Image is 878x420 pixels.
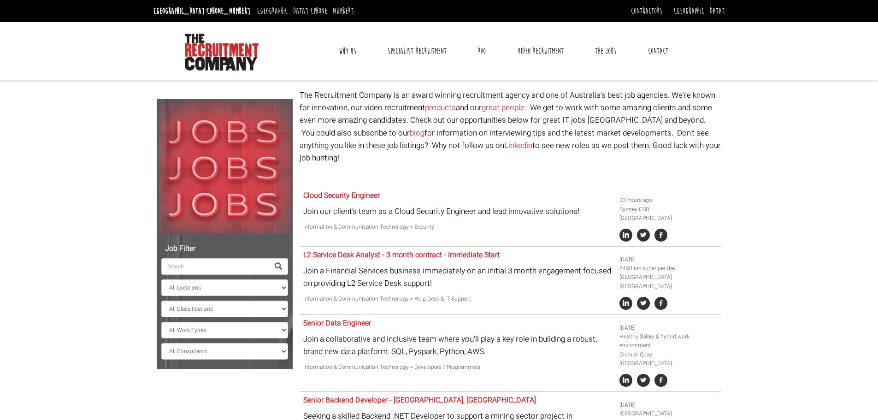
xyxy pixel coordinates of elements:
[381,40,454,63] a: Specialist Recruitment
[511,40,571,63] a: Video Recruitment
[185,34,259,71] img: The Recruitment Company
[425,102,456,113] a: products
[410,127,424,139] a: blog
[311,6,354,16] a: [PHONE_NUMBER]
[157,99,293,235] img: Jobs, Jobs, Jobs
[161,245,288,253] h5: Job Filter
[151,4,253,18] li: [GEOGRAPHIC_DATA]:
[332,40,363,63] a: Why Us
[207,6,250,16] a: [PHONE_NUMBER]
[631,6,662,16] a: Contractors
[641,40,675,63] a: Contact
[674,6,725,16] a: [GEOGRAPHIC_DATA]
[471,40,493,63] a: RPO
[619,196,718,205] li: 33 hours ago
[303,190,380,201] a: Cloud Security Engineer
[504,140,532,151] a: Linkedin
[588,40,623,63] a: The Jobs
[255,4,356,18] li: [GEOGRAPHIC_DATA]:
[300,89,721,164] p: The Recruitment Company is an award winning recruitment agency and one of Australia's best job ag...
[161,258,269,275] input: Search
[482,102,524,113] a: great people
